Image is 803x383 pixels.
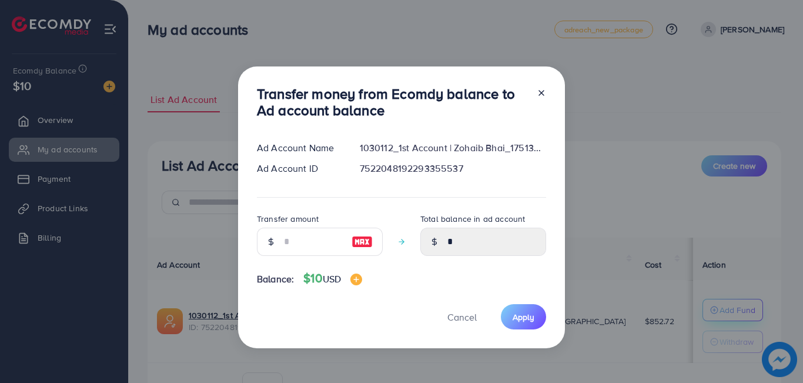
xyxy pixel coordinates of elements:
div: Ad Account ID [247,162,350,175]
div: Ad Account Name [247,141,350,155]
h3: Transfer money from Ecomdy balance to Ad account balance [257,85,527,119]
h4: $10 [303,271,362,286]
img: image [350,274,362,285]
span: USD [323,272,341,285]
div: 1030112_1st Account | Zohaib Bhai_1751363330022 [350,141,556,155]
button: Cancel [433,304,491,329]
img: image [352,235,373,249]
span: Cancel [447,311,477,324]
button: Apply [501,304,546,329]
label: Transfer amount [257,213,319,225]
label: Total balance in ad account [420,213,525,225]
span: Apply [513,311,534,323]
div: 7522048192293355537 [350,162,556,175]
span: Balance: [257,272,294,286]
